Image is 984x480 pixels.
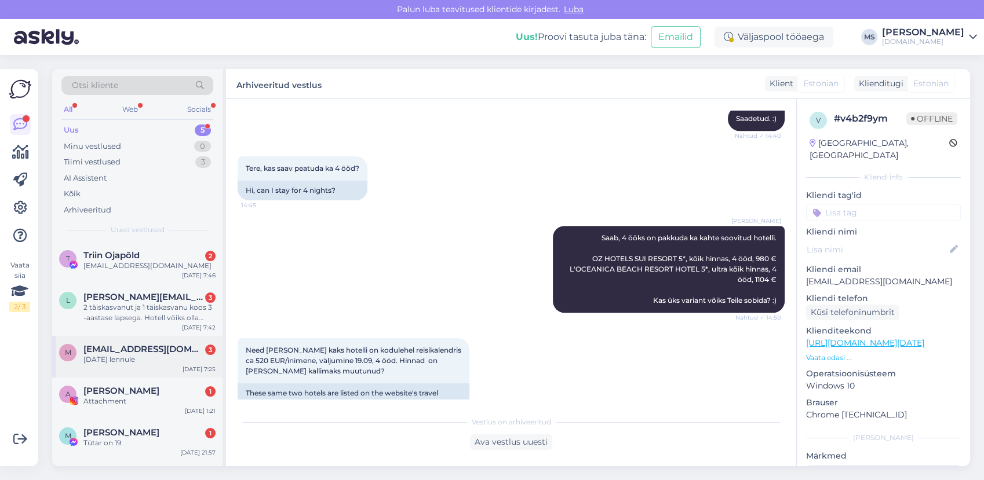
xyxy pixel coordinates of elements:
[64,156,121,168] div: Tiimi vestlused
[65,390,71,398] span: A
[83,427,159,438] span: Mihkel Meitsar
[246,164,359,173] span: Tere, kas saav peatuda ka 4 ööd?
[651,26,701,48] button: Emailid
[906,112,957,125] span: Offline
[72,79,118,91] span: Otsi kliente
[715,27,833,47] div: Väljaspool tööaega
[560,4,587,14] span: Luba
[882,28,977,46] a: [PERSON_NAME][DOMAIN_NAME]
[806,353,961,363] p: Vaata edasi ...
[882,37,964,46] div: [DOMAIN_NAME]
[64,141,121,152] div: Minu vestlused
[806,305,899,320] div: Küsi telefoninumbrit
[195,124,211,136] div: 5
[83,292,204,302] span: Laura.rahe84@gmail.com
[516,30,646,44] div: Proovi tasuta juba täna:
[806,189,961,201] p: Kliendi tag'id
[64,204,111,216] div: Arhiveeritud
[205,386,216,397] div: 1
[83,354,216,365] div: [DATE] lennule
[731,217,781,225] span: [PERSON_NAME]
[195,156,211,168] div: 3
[806,172,961,182] div: Kliendi info
[241,201,285,210] span: 14:45
[9,302,30,312] div: 2 / 3
[185,406,216,415] div: [DATE] 1:21
[806,292,961,305] p: Kliendi telefon
[806,204,961,221] input: Lisa tag
[913,78,949,90] span: Estonian
[205,428,216,438] div: 1
[765,78,793,90] div: Klient
[806,338,924,348] a: [URL][DOMAIN_NAME][DATE]
[735,313,781,322] span: Nähtud ✓ 14:50
[83,250,140,261] span: Triin Ojapõld
[806,325,961,337] p: Klienditeekond
[83,344,204,354] span: margus.nirgi@gmail.com
[205,251,216,261] div: 2
[83,396,216,406] div: Attachment
[806,409,961,421] p: Chrome [TECHNICAL_ID]
[735,131,781,140] span: Nähtud ✓ 14:40
[64,173,107,184] div: AI Assistent
[806,433,961,443] div: [PERSON_NAME]
[570,233,778,305] span: Saab, 4 ööks on pakkuda ka kahte soovitud hotelli. OZ HOTELS SUI RESORT 5*, kõik hinnas, 4 ööd, 9...
[180,448,216,457] div: [DATE] 21:57
[806,226,961,238] p: Kliendi nimi
[120,102,140,117] div: Web
[736,114,777,123] span: Saadetud. :)
[9,260,30,312] div: Vaata siia
[9,78,31,100] img: Askly Logo
[205,345,216,355] div: 3
[472,417,551,427] span: Vestlus on arhiveeritud
[194,141,211,152] div: 0
[83,302,216,323] div: 2 täiskasvanut ja 1 täiskasvanu koos 3 -aastase lapsega. Hotell võiks olla mitte lennujaamast väg...
[83,438,216,448] div: Tütar on 19
[64,124,79,136] div: Uus
[61,102,75,117] div: All
[182,323,216,332] div: [DATE] 7:42
[854,78,903,90] div: Klienditugi
[882,28,964,37] div: [PERSON_NAME]
[834,112,906,126] div: # v4b2f9ym
[806,380,961,392] p: Windows 10
[810,137,949,162] div: [GEOGRAPHIC_DATA], [GEOGRAPHIC_DATA]
[803,78,839,90] span: Estonian
[238,383,469,424] div: These same two hotels are listed on the website's travel calendar for approx. 520 EUR/person, dep...
[182,271,216,280] div: [DATE] 7:46
[516,31,538,42] b: Uus!
[236,76,322,91] label: Arhiveeritud vestlus
[816,116,821,124] span: v
[183,365,216,373] div: [DATE] 7:25
[111,225,165,235] span: Uued vestlused
[64,188,81,200] div: Kõik
[66,296,70,305] span: L
[185,102,213,117] div: Socials
[83,386,159,396] span: Anete Sepp
[205,292,216,303] div: 3
[861,29,877,45] div: MS
[807,243,947,256] input: Lisa nimi
[806,368,961,380] p: Operatsioonisüsteem
[238,181,367,200] div: Hi, can I stay for 4 nights?
[806,263,961,276] p: Kliendi email
[65,431,71,440] span: M
[806,450,961,462] p: Märkmed
[65,348,71,357] span: m
[66,254,70,263] span: T
[470,434,552,450] div: Ava vestlus uuesti
[246,346,463,375] span: Need [PERSON_NAME] kaks hotelli on kodulehel reisikalendris ca 520 EUR/inimene, väljumine 19.09, ...
[83,261,216,271] div: [EMAIL_ADDRESS][DOMAIN_NAME]
[806,276,961,288] p: [EMAIL_ADDRESS][DOMAIN_NAME]
[806,397,961,409] p: Brauser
